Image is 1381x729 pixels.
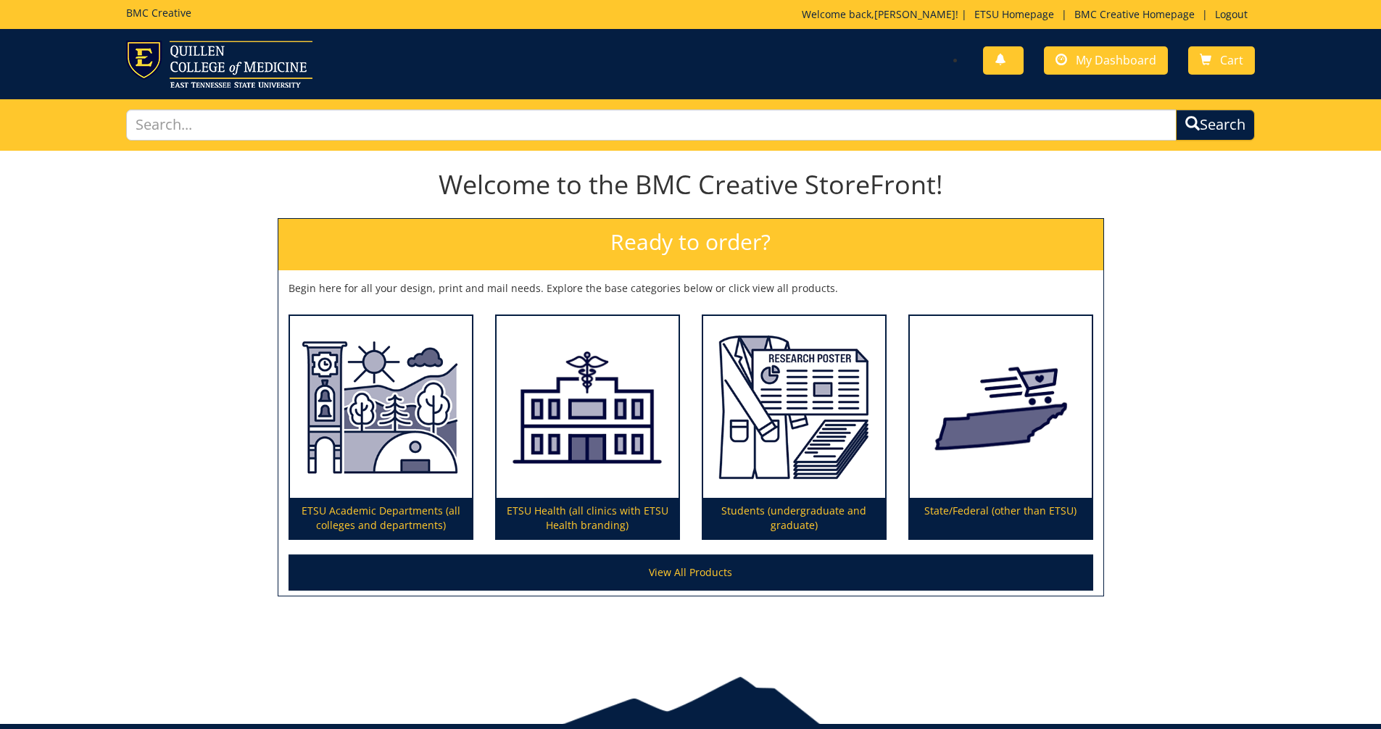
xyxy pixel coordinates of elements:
p: ETSU Academic Departments (all colleges and departments) [290,498,472,538]
p: Students (undergraduate and graduate) [703,498,885,538]
a: [PERSON_NAME] [874,7,955,21]
a: Logout [1208,7,1255,21]
img: State/Federal (other than ETSU) [910,316,1092,499]
img: ETSU Health (all clinics with ETSU Health branding) [497,316,679,499]
img: ETSU logo [126,41,312,88]
a: Cart [1188,46,1255,75]
p: Welcome back, ! | | | [802,7,1255,22]
p: Begin here for all your design, print and mail needs. Explore the base categories below or click ... [289,281,1093,296]
a: ETSU Health (all clinics with ETSU Health branding) [497,316,679,539]
a: ETSU Homepage [967,7,1061,21]
p: ETSU Health (all clinics with ETSU Health branding) [497,498,679,538]
a: My Dashboard [1044,46,1168,75]
a: ETSU Academic Departments (all colleges and departments) [290,316,472,539]
a: View All Products [289,554,1093,591]
input: Search... [126,109,1177,141]
h5: BMC Creative [126,7,191,18]
h1: Welcome to the BMC Creative StoreFront! [278,170,1104,199]
button: Search [1176,109,1255,141]
span: Cart [1220,52,1243,68]
img: ETSU Academic Departments (all colleges and departments) [290,316,472,499]
h2: Ready to order? [278,219,1103,270]
img: Students (undergraduate and graduate) [703,316,885,499]
p: State/Federal (other than ETSU) [910,498,1092,538]
a: BMC Creative Homepage [1067,7,1202,21]
a: Students (undergraduate and graduate) [703,316,885,539]
span: My Dashboard [1076,52,1156,68]
a: State/Federal (other than ETSU) [910,316,1092,539]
